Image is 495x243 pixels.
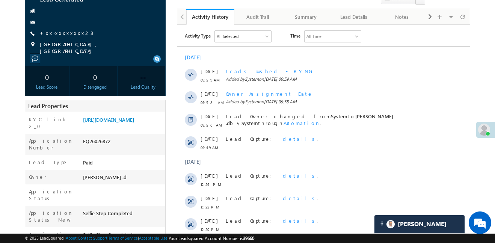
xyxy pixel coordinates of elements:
[139,235,168,240] a: Acceptable Use
[336,12,371,21] div: Lead Details
[39,39,126,49] div: Chat with us now
[48,74,262,80] span: Added by on
[106,170,140,177] span: details
[78,235,107,240] a: Contact Support
[48,51,262,58] span: Added by on
[23,88,40,95] span: [DATE]
[123,84,163,91] div: Lead Quality
[23,52,46,59] span: 09:59 AM
[48,111,262,118] div: .
[48,193,100,199] span: Lead Capture:
[23,74,46,81] span: 09:58 AM
[27,70,67,84] div: 0
[102,189,136,199] em: Start Chat
[48,215,100,222] span: Lead Capture:
[330,9,378,25] a: Lead Details
[29,188,76,202] label: Application Status
[48,148,100,154] span: Lead Capture:
[386,220,395,228] img: Carter
[23,170,40,177] span: [DATE]
[81,159,165,169] div: Paid
[27,84,67,91] div: Lead Score
[123,4,141,22] div: Minimize live chat window
[23,193,40,199] span: [DATE]
[106,95,143,101] span: Automation
[38,6,94,17] div: All Selected
[48,66,136,72] span: Owner Assignment Date
[68,51,81,57] span: System
[40,41,153,54] span: [GEOGRAPHIC_DATA], [GEOGRAPHIC_DATA]
[64,95,81,101] span: System
[81,137,165,148] div: EQ26026872
[48,88,216,101] span: [PERSON_NAME] .d
[8,6,33,17] span: Activity Type
[169,235,254,241] span: Your Leadsquared Account Number is
[192,13,229,20] div: Activity History
[25,235,254,242] span: © 2025 LeadSquared | | | | |
[240,12,276,21] div: Audit Trail
[23,148,40,154] span: [DATE]
[81,231,165,241] div: Selfie Step Completed
[81,210,165,220] div: Selfie Step Completed
[129,8,144,15] div: All Time
[23,224,46,231] span: 10:20 PM
[29,159,68,166] label: Lead Type
[23,179,46,186] span: 10:22 PM
[123,70,163,84] div: --
[8,134,32,140] div: [DATE]
[87,74,119,80] span: [DATE] 09:58 AM
[106,193,140,199] span: details
[29,174,47,180] label: Owner
[29,116,76,130] label: KYC link 2_0
[374,215,465,234] div: carter-dragCarter[PERSON_NAME]
[398,220,447,228] span: Carter
[68,74,81,80] span: System
[106,148,140,154] span: details
[28,102,68,110] span: Lead Properties
[83,116,134,123] a: [URL][DOMAIN_NAME]
[234,9,282,25] a: Audit Trail
[379,220,385,226] img: carter-drag
[48,148,262,154] div: .
[23,156,46,163] span: 10:26 PM
[23,201,46,208] span: 10:20 PM
[66,235,77,240] a: About
[48,170,262,177] div: .
[48,193,262,199] div: .
[29,137,76,151] label: Application Number
[23,119,46,126] span: 09:49 AM
[75,70,115,84] div: 0
[87,51,119,57] span: [DATE] 09:59 AM
[23,97,46,104] span: 09:56 AM
[113,6,123,17] span: Time
[384,12,420,21] div: Notes
[288,12,323,21] div: Summary
[378,9,426,25] a: Notes
[8,29,32,36] div: [DATE]
[154,88,170,95] span: System
[48,215,262,222] div: .
[23,111,40,118] span: [DATE]
[243,235,254,241] span: 39660
[13,39,32,49] img: d_60004797649_company_0_60004797649
[23,215,40,222] span: [DATE]
[23,43,40,50] span: [DATE]
[186,9,234,25] a: Activity History
[39,8,61,15] div: All Selected
[29,210,76,223] label: Application Status New
[106,215,140,222] span: details
[75,84,115,91] div: Disengaged
[83,174,127,180] span: [PERSON_NAME] .d
[282,9,330,25] a: Summary
[106,111,140,117] span: details
[109,235,138,240] a: Terms of Service
[48,111,100,117] span: Lead Capture:
[48,170,100,177] span: Lead Capture:
[10,69,137,183] textarea: Type your message and hit 'Enter'
[48,43,136,50] span: Leads pushed - RYNG
[23,66,40,72] span: [DATE]
[48,88,216,101] span: Lead Owner changed from to by through .
[40,30,93,36] a: +xx-xxxxxxxx23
